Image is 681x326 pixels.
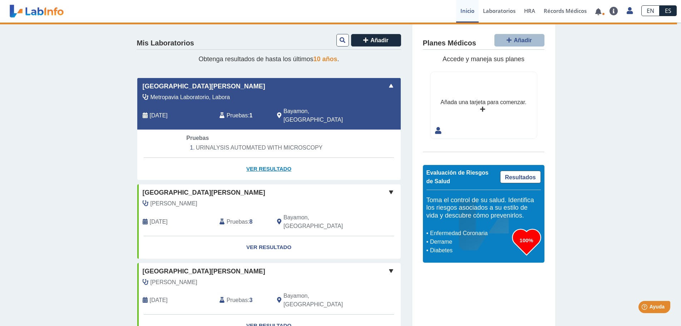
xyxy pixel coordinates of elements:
[283,213,362,230] span: Bayamon, PR
[214,213,272,230] div: :
[186,135,209,141] span: Pruebas
[137,39,194,48] h4: Mis Laboratorios
[143,188,265,198] span: [GEOGRAPHIC_DATA][PERSON_NAME]
[150,218,168,226] span: 2022-09-27
[617,298,673,318] iframe: Help widget launcher
[351,34,401,47] button: Añadir
[150,296,168,305] span: 2022-08-29
[370,37,389,43] span: Añadir
[428,229,512,238] li: Enfermedad Coronaria
[514,37,532,43] span: Añadir
[250,112,253,118] b: 1
[314,55,337,63] span: 10 años
[283,292,362,309] span: Bayamon, PR
[227,111,248,120] span: Pruebas
[250,219,253,225] b: 8
[443,55,524,63] span: Accede y maneja sus planes
[512,236,541,245] h3: 100%
[143,82,265,91] span: [GEOGRAPHIC_DATA][PERSON_NAME]
[150,93,230,102] span: Metropavia Laboratorio, Labora
[428,246,512,255] li: Diabetes
[214,292,272,309] div: :
[524,7,535,14] span: HRA
[250,297,253,303] b: 3
[426,170,489,184] span: Evaluación de Riesgos de Salud
[428,238,512,246] li: Derrame
[227,296,248,305] span: Pruebas
[440,98,526,107] div: Añada una tarjeta para comenzar.
[641,5,660,16] a: EN
[500,171,541,183] a: Resultados
[198,55,339,63] span: Obtenga resultados de hasta los últimos .
[150,111,168,120] span: 2025-09-23
[143,267,265,276] span: [GEOGRAPHIC_DATA][PERSON_NAME]
[137,158,401,180] a: Ver Resultado
[283,107,362,124] span: Bayamon, PR
[426,196,541,220] h5: Toma el control de su salud. Identifica los riesgos asociados a su estilo de vida y descubre cómo...
[423,39,476,48] h4: Planes Médicos
[214,107,272,124] div: :
[137,236,401,259] a: Ver Resultado
[494,34,544,47] button: Añadir
[186,142,351,153] li: URINALYSIS AUTOMATED WITH MICROSCOPY
[227,218,248,226] span: Pruebas
[150,199,197,208] span: Jordan Lopez, Octavio
[150,278,197,287] span: Jordan, Tomas
[660,5,677,16] a: ES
